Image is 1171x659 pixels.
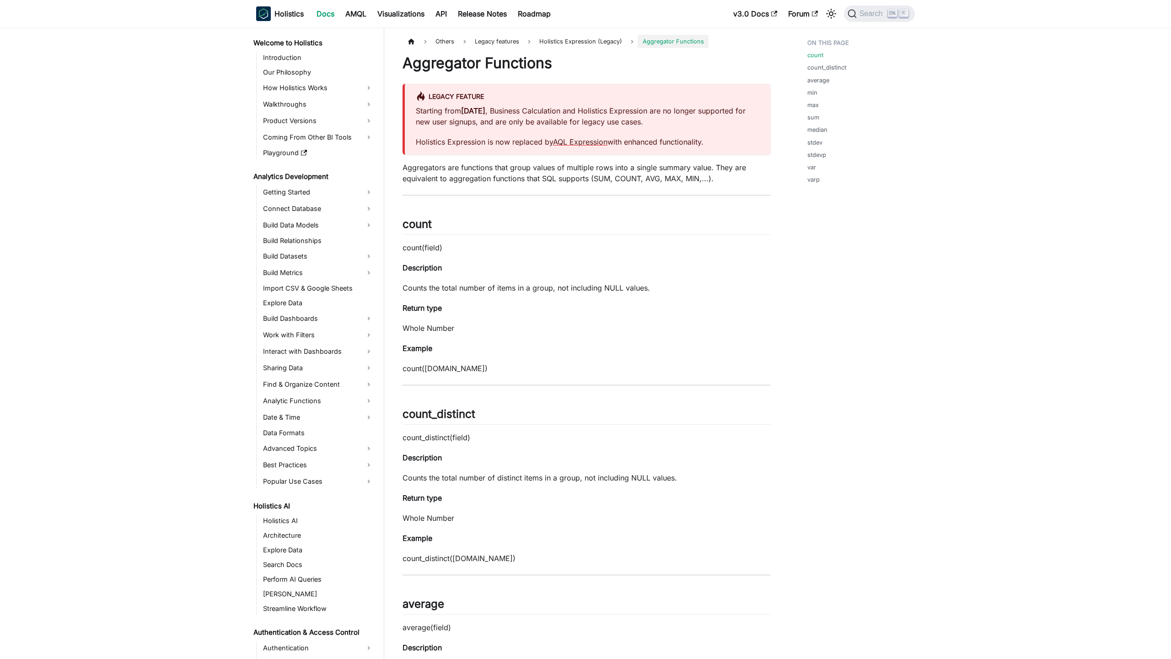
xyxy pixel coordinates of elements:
[403,363,771,374] p: count([DOMAIN_NAME])
[403,407,771,425] h2: count_distinct
[403,597,771,615] h2: average
[807,125,827,134] a: median
[807,175,820,184] a: varp
[260,641,376,655] a: Authentication
[403,54,771,72] h1: Aggregator Functions
[403,303,442,313] strong: Return type
[260,602,376,615] a: Streamline Workflow
[372,6,430,21] a: Visualizations
[311,6,340,21] a: Docs
[260,97,376,112] a: Walkthroughs
[260,234,376,247] a: Build Relationships
[403,622,771,633] p: average(field)
[416,136,760,147] p: Holistics Expression is now replaced by with enhanced functionality.
[403,35,420,48] a: Home page
[260,394,376,408] a: Analytic Functions
[857,10,888,18] span: Search
[256,6,304,21] a: HolisticsHolistics
[807,51,823,59] a: count
[403,263,442,272] strong: Description
[260,51,376,64] a: Introduction
[251,500,376,513] a: Holistics AI
[247,27,384,659] nav: Docs sidebar
[251,170,376,183] a: Analytics Development
[260,297,376,309] a: Explore Data
[260,218,376,232] a: Build Data Models
[807,151,826,159] a: stdevp
[403,35,771,48] nav: Breadcrumbs
[260,66,376,79] a: Our Philosophy
[403,472,771,483] p: Counts the total number of distinct items in a group, not including NULL values.
[403,643,442,652] strong: Description
[403,432,771,443] p: count_distinct(field)
[403,553,771,564] p: count_distinct([DOMAIN_NAME])
[260,249,376,264] a: Build Datasets
[260,458,376,472] a: Best Practices
[251,37,376,49] a: Welcome to Holistics
[807,113,819,122] a: sum
[260,146,376,159] a: Playground
[260,81,376,95] a: How Holistics Works
[260,529,376,542] a: Architecture
[807,101,819,109] a: max
[461,106,485,115] strong: [DATE]
[807,88,817,97] a: min
[403,344,432,353] strong: Example
[844,5,915,22] button: Search (Ctrl+K)
[260,410,376,425] a: Date & Time
[260,474,376,489] a: Popular Use Cases
[899,9,908,17] kbd: K
[260,427,376,439] a: Data Formats
[807,138,822,147] a: stdev
[403,162,771,184] p: Aggregators are functions that group values of multiple rows into a single summary value. They ar...
[807,76,829,85] a: average
[340,6,372,21] a: AMQL
[260,201,376,216] a: Connect Database
[260,377,376,392] a: Find & Organize Content
[403,534,432,543] strong: Example
[260,282,376,295] a: Import CSV & Google Sheets
[638,35,708,48] span: Aggregator Functions
[403,282,771,293] p: Counts the total number of items in a group, not including NULL values.
[470,35,524,48] span: Legacy features
[728,6,783,21] a: v3.0 Docs
[824,6,838,21] button: Switch between dark and light mode (currently light mode)
[251,626,376,639] a: Authentication & Access Control
[260,441,376,456] a: Advanced Topics
[260,344,376,359] a: Interact with Dashboards
[260,588,376,600] a: [PERSON_NAME]
[403,493,442,502] strong: Return type
[260,544,376,556] a: Explore Data
[260,558,376,571] a: Search Docs
[260,130,376,145] a: Coming From Other BI Tools
[403,242,771,253] p: count(field)
[260,514,376,527] a: Holistics AI
[260,265,376,280] a: Build Metrics
[430,6,452,21] a: API
[260,361,376,375] a: Sharing Data
[274,8,304,19] b: Holistics
[416,105,760,127] p: Starting from , Business Calculation and Holistics Expression are no longer supported for new use...
[260,573,376,586] a: Perform AI Queries
[416,91,760,103] div: Legacy Feature
[260,185,376,200] a: Getting Started
[260,311,376,326] a: Build Dashboards
[807,163,816,172] a: var
[807,63,846,72] a: count_distinct
[260,113,376,128] a: Product Versions
[512,6,556,21] a: Roadmap
[403,217,771,235] h2: count
[256,6,271,21] img: Holistics
[535,35,627,48] span: Holistics Expression (Legacy)
[431,35,459,48] span: Others
[403,513,771,524] p: Whole Number
[783,6,823,21] a: Forum
[403,323,771,334] p: Whole Number
[260,328,376,342] a: Work with Filters
[452,6,512,21] a: Release Notes
[553,137,607,146] a: AQL Expression
[403,453,442,462] strong: Description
